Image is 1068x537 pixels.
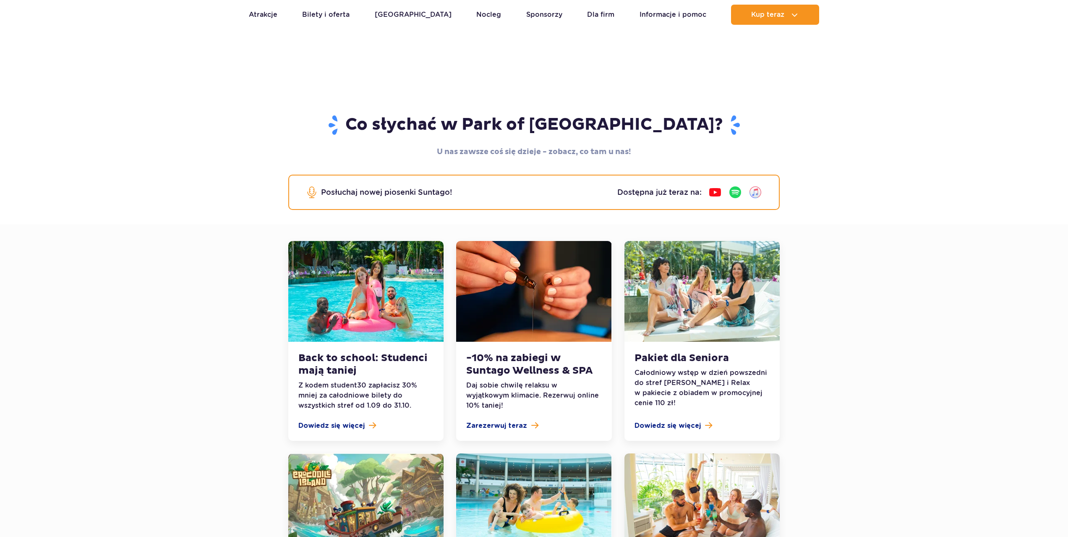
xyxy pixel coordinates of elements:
[635,368,770,408] p: Całodniowy wstęp w dzień powszedni do stref [PERSON_NAME] i Relax w pakiecie z obiadem w promocyj...
[466,421,601,431] a: Zarezerwuj teraz
[708,186,722,199] img: YouTube
[321,186,452,198] p: Posłuchaj nowej piosenki Suntago!
[249,5,277,25] a: Atrakcje
[288,146,780,158] p: U nas zawsze coś się dzieje - zobacz, co tam u nas!
[298,380,433,411] p: Z kodem student30 zapłacisz 30% mniej za całodniowe bilety do wszystkich stref od 1.09 do 31.10.
[526,5,562,25] a: Sponsorzy
[466,352,601,377] h3: -10% na zabiegi w Suntago Wellness & SPA
[729,186,742,199] img: Spotify
[635,421,770,431] a: Dowiedz się więcej
[466,421,527,431] span: Zarezerwuj teraz
[298,421,433,431] a: Dowiedz się więcej
[288,241,444,342] img: Back to school: Studenci mają taniej
[751,11,784,18] span: Kup teraz
[375,5,452,25] a: [GEOGRAPHIC_DATA]
[617,186,702,198] p: Dostępna już teraz na:
[635,352,770,364] h3: Pakiet dla Seniora
[288,114,780,136] h1: Co słychać w Park of [GEOGRAPHIC_DATA]?
[298,352,433,377] h3: Back to school: Studenci mają taniej
[587,5,614,25] a: Dla firm
[635,421,701,431] span: Dowiedz się więcej
[466,380,601,411] p: Daj sobie chwilę relaksu w wyjątkowym klimacie. Rezerwuj online 10% taniej!
[640,5,706,25] a: Informacje i pomoc
[624,241,780,342] img: Pakiet dla Seniora
[456,241,611,342] img: -10% na zabiegi w Suntago Wellness &amp; SPA
[302,5,350,25] a: Bilety i oferta
[298,421,365,431] span: Dowiedz się więcej
[731,5,819,25] button: Kup teraz
[749,186,762,199] img: iTunes
[476,5,501,25] a: Nocleg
